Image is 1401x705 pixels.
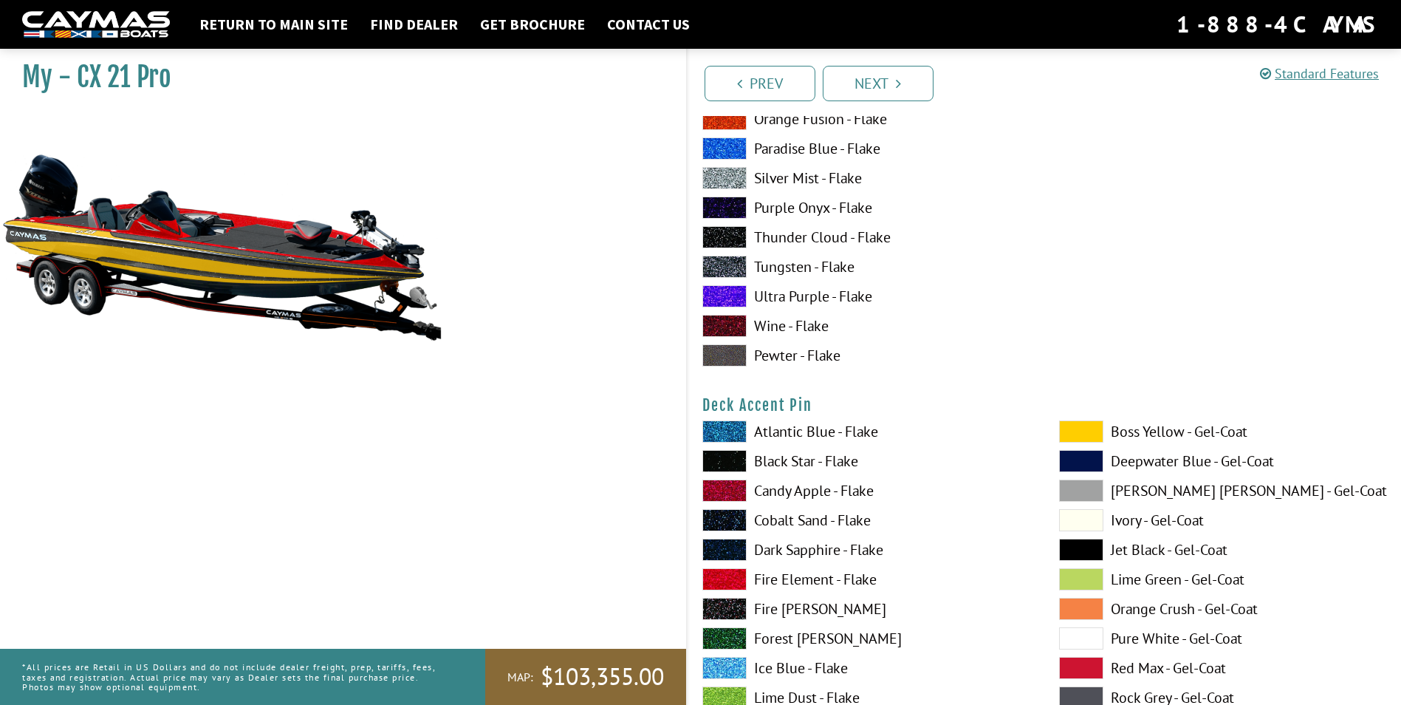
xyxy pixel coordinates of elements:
[1260,65,1379,82] a: Standard Features
[702,539,1030,561] label: Dark Sapphire - Flake
[363,15,465,34] a: Find Dealer
[702,509,1030,531] label: Cobalt Sand - Flake
[702,450,1030,472] label: Black Star - Flake
[705,66,815,101] a: Prev
[702,108,1030,130] label: Orange Fusion - Flake
[702,344,1030,367] label: Pewter - Flake
[702,627,1030,650] label: Forest [PERSON_NAME]
[702,226,1030,248] label: Thunder Cloud - Flake
[702,598,1030,620] label: Fire [PERSON_NAME]
[600,15,697,34] a: Contact Us
[485,649,686,705] a: MAP:$103,355.00
[702,315,1030,337] label: Wine - Flake
[1059,539,1386,561] label: Jet Black - Gel-Coat
[702,568,1030,590] label: Fire Element - Flake
[823,66,934,101] a: Next
[1176,8,1379,41] div: 1-888-4CAYMAS
[1059,509,1386,531] label: Ivory - Gel-Coat
[473,15,592,34] a: Get Brochure
[1059,657,1386,679] label: Red Max - Gel-Coat
[702,420,1030,443] label: Atlantic Blue - Flake
[22,11,170,38] img: white-logo-c9c8dbefe5ff5ceceb0f0178aa75bf4bb51f6bca0971e226c86eb53dfe498488.png
[22,655,452,699] p: *All prices are Retail in US Dollars and do not include dealer freight, prep, tariffs, fees, taxe...
[1059,568,1386,590] label: Lime Green - Gel-Coat
[1059,450,1386,472] label: Deepwater Blue - Gel-Coat
[702,167,1030,189] label: Silver Mist - Flake
[702,256,1030,278] label: Tungsten - Flake
[702,197,1030,219] label: Purple Onyx - Flake
[1059,598,1386,620] label: Orange Crush - Gel-Coat
[541,661,664,692] span: $103,355.00
[1059,627,1386,650] label: Pure White - Gel-Coat
[1059,480,1386,502] label: [PERSON_NAME] [PERSON_NAME] - Gel-Coat
[702,285,1030,307] label: Ultra Purple - Flake
[702,657,1030,679] label: Ice Blue - Flake
[1059,420,1386,443] label: Boss Yellow - Gel-Coat
[22,61,649,94] h1: My - CX 21 Pro
[702,396,1387,415] h4: Deck Accent Pin
[702,480,1030,502] label: Candy Apple - Flake
[702,137,1030,160] label: Paradise Blue - Flake
[507,670,533,685] span: MAP:
[192,15,355,34] a: Return to main site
